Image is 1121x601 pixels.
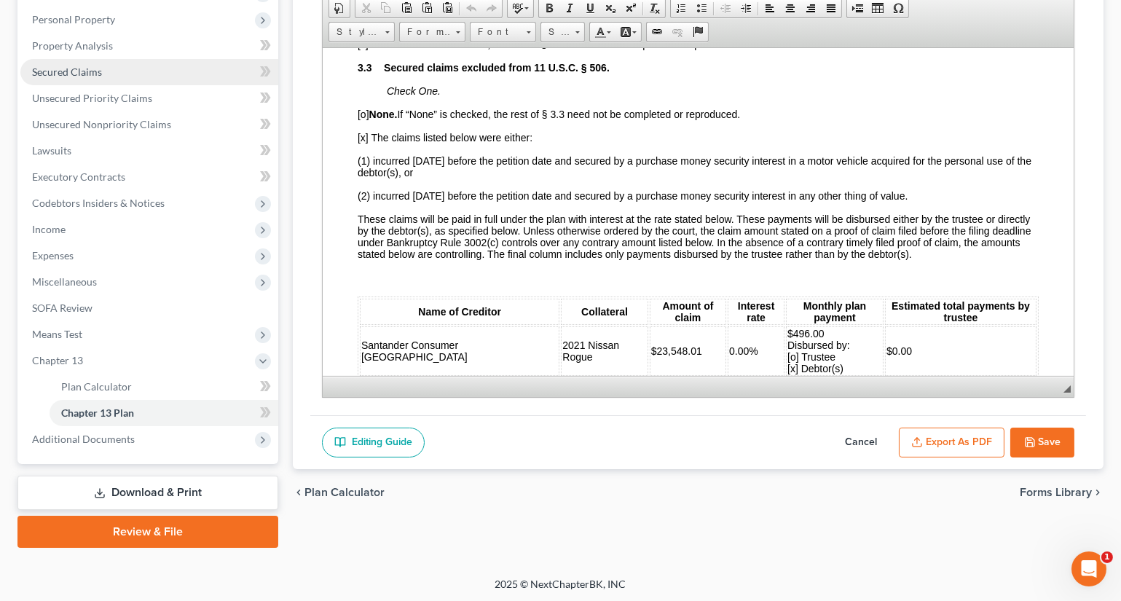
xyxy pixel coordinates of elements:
[293,487,304,498] i: chevron_left
[32,433,135,445] span: Additional Documents
[323,48,1074,376] iframe: Rich Text Editor, document-ckeditor
[1101,551,1113,563] span: 1
[322,428,425,458] a: Editing Guide
[470,22,536,42] a: Font
[667,23,688,42] a: Unlink
[32,66,102,78] span: Secured Claims
[569,252,707,275] span: Estimated total payments by trustee
[61,406,134,419] span: Chapter 13 Plan
[20,59,278,85] a: Secured Claims
[471,23,522,42] span: Font
[829,428,893,458] button: Cancel
[329,22,395,42] a: Styles
[32,223,66,235] span: Income
[339,252,390,275] span: Amount of claim
[304,487,385,498] span: Plan Calculator
[415,252,452,275] span: Interest rate
[541,23,570,42] span: Size
[17,516,278,548] a: Review & File
[615,23,641,42] a: Background Color
[20,295,278,321] a: SOFA Review
[1063,385,1071,393] span: Resize
[399,22,465,42] a: Format
[240,291,296,315] span: 2021 Nissan Rogue
[1020,487,1092,498] span: Forms Library
[32,302,93,314] span: SOFA Review
[564,297,589,309] span: $0.00
[406,297,436,309] span: 0.00%
[32,144,71,157] span: Lawsuits
[32,354,83,366] span: Chapter 13
[32,13,115,25] span: Personal Property
[32,39,113,52] span: Property Analysis
[20,111,278,138] a: Unsecured Nonpriority Claims
[32,328,82,340] span: Means Test
[400,23,451,42] span: Format
[20,85,278,111] a: Unsecured Priority Claims
[1092,487,1104,498] i: chevron_right
[20,33,278,59] a: Property Analysis
[1020,487,1104,498] button: Forms Library chevron_right
[590,23,615,42] a: Text Color
[899,428,1004,458] button: Export as PDF
[32,170,125,183] span: Executory Contracts
[20,138,278,164] a: Lawsuits
[32,249,74,262] span: Expenses
[50,400,278,426] a: Chapter 13 Plan
[39,291,145,315] span: Santander Consumer [GEOGRAPHIC_DATA]
[647,23,667,42] a: Link
[32,197,165,209] span: Codebtors Insiders & Notices
[481,252,543,275] span: Monthly plan payment
[1010,428,1074,458] button: Save
[17,476,278,510] a: Download & Print
[329,23,380,42] span: Styles
[32,118,171,130] span: Unsecured Nonpriority Claims
[329,297,379,309] span: $23,548.01
[50,374,278,400] a: Plan Calculator
[293,487,385,498] button: chevron_left Plan Calculator
[61,380,132,393] span: Plan Calculator
[465,280,527,326] span: $496.00 Disbursed by: [o] Trustee [x] Debtor(s)
[688,23,708,42] a: Anchor
[540,22,585,42] a: Size
[32,92,152,104] span: Unsecured Priority Claims
[1071,551,1106,586] iframe: Intercom live chat
[32,275,97,288] span: Miscellaneous
[20,164,278,190] a: Executory Contracts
